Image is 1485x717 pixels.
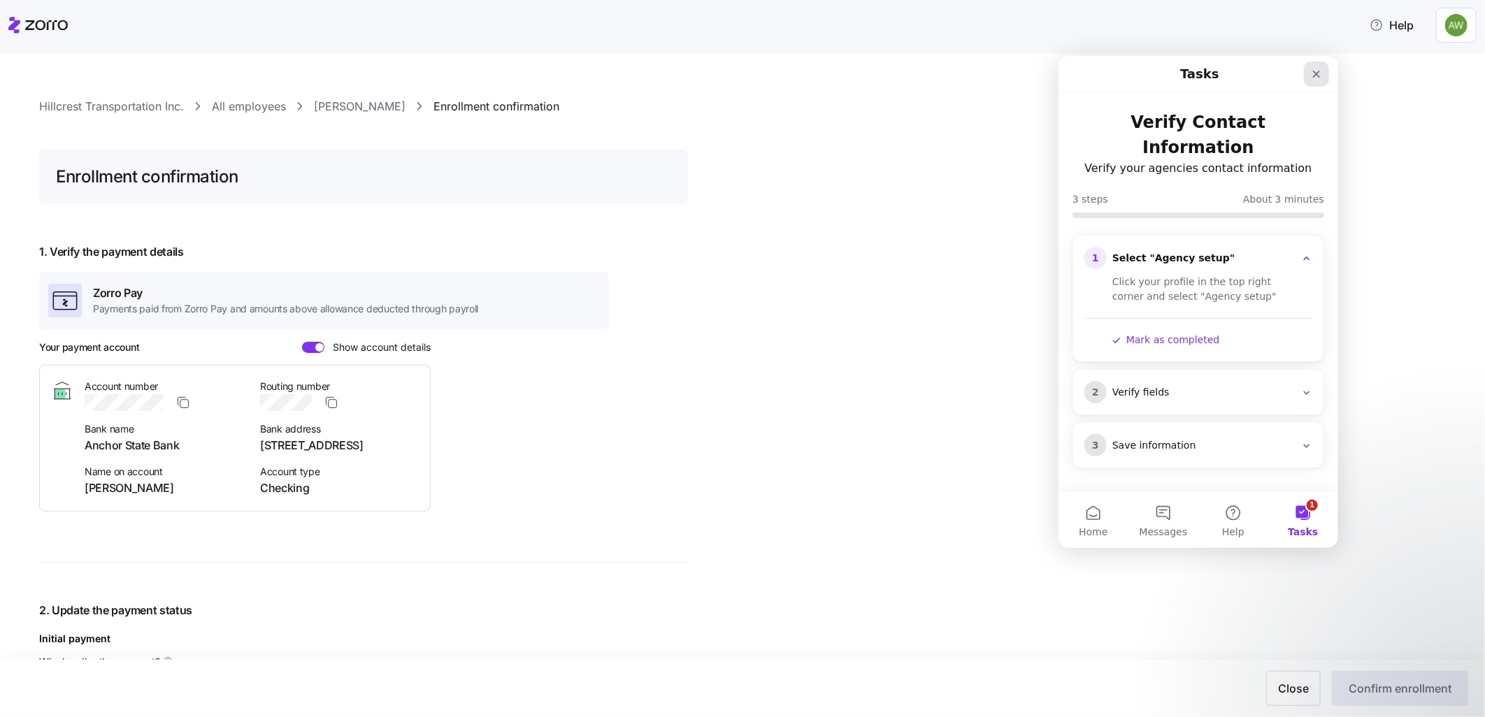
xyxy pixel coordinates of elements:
a: [PERSON_NAME] [314,98,406,115]
img: 187a7125535df60c6aafd4bbd4ff0edb [1445,14,1468,36]
span: Close [1278,680,1309,697]
h3: Your payment account [39,340,139,354]
span: Account type [260,465,419,479]
h1: Enrollment confirmation [56,166,238,187]
button: Confirm enrollment [1332,671,1468,706]
span: Payments paid from Zorro Pay and amounts above allowance deducted through payroll [93,302,478,316]
button: Help [1358,11,1425,39]
span: Help [1370,17,1414,34]
span: Confirm enrollment [1349,680,1451,697]
span: Who handles the payment? [39,655,159,669]
span: Bank name [85,422,243,436]
div: Initial payment [39,631,110,652]
span: [STREET_ADDRESS] [260,437,419,454]
a: Hillcrest Transportation Inc. [39,98,184,115]
span: 1. Verify the payment details [39,243,609,261]
a: All employees [212,98,286,115]
span: Routing number [260,379,419,393]
span: Anchor State Bank [85,437,243,454]
span: Zorro Pay [93,284,478,302]
iframe: Intercom live chat [1059,56,1338,548]
a: Enrollment confirmation [433,98,559,115]
span: Name on account [85,465,243,479]
span: 2. Update the payment status [39,602,424,619]
span: [PERSON_NAME] [85,479,243,497]
button: Close [1266,671,1321,706]
span: Show account details [324,342,431,353]
span: Account number [85,379,243,393]
span: Bank address [260,422,419,436]
span: Checking [260,479,419,497]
